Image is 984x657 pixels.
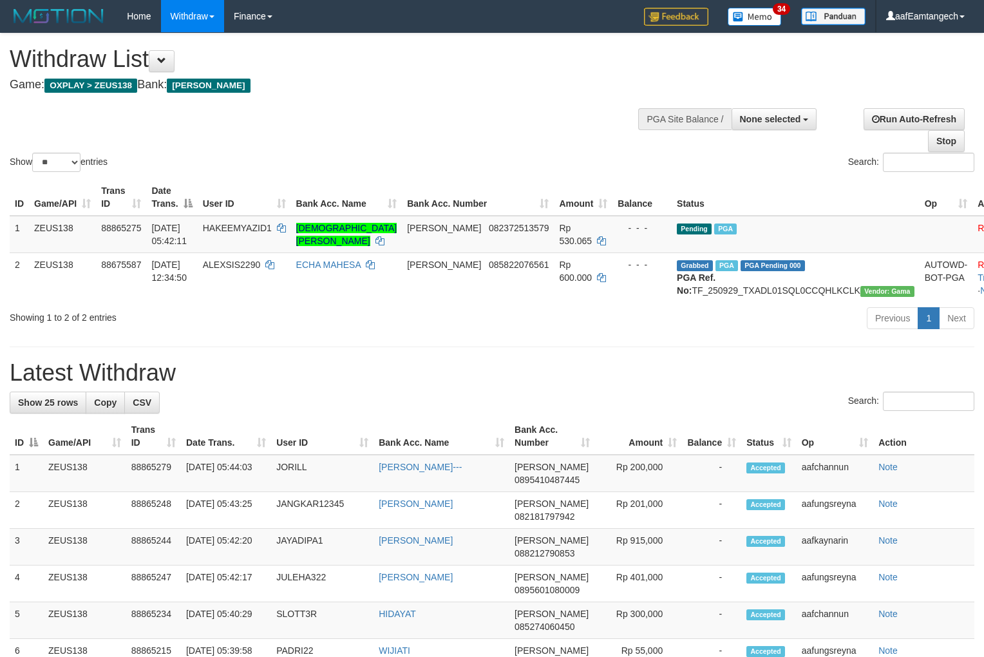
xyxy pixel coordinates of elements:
[10,566,43,602] td: 4
[29,252,96,302] td: ZEUS138
[402,179,554,216] th: Bank Acc. Number: activate to sort column ascending
[198,179,291,216] th: User ID: activate to sort column ascending
[296,260,361,270] a: ECHA MAHESA
[515,475,580,485] span: Copy 0895410487445 to clipboard
[271,566,374,602] td: JULEHA322
[203,223,272,233] span: HAKEEMYAZID1
[296,223,397,246] a: [DEMOGRAPHIC_DATA][PERSON_NAME]
[883,153,974,172] input: Search:
[618,258,667,271] div: - - -
[181,529,271,566] td: [DATE] 05:42:20
[151,223,187,246] span: [DATE] 05:42:11
[43,455,126,492] td: ZEUS138
[291,179,402,216] th: Bank Acc. Name: activate to sort column ascending
[29,179,96,216] th: Game/API: activate to sort column ascending
[167,79,250,93] span: [PERSON_NAME]
[29,216,96,253] td: ZEUS138
[126,602,181,639] td: 88865234
[515,535,589,546] span: [PERSON_NAME]
[612,179,672,216] th: Balance
[848,153,974,172] label: Search:
[126,492,181,529] td: 88865248
[43,418,126,455] th: Game/API: activate to sort column ascending
[554,179,612,216] th: Amount: activate to sort column ascending
[728,8,782,26] img: Button%20Memo.svg
[682,492,741,529] td: -
[124,392,160,414] a: CSV
[677,224,712,234] span: Pending
[595,529,682,566] td: Rp 915,000
[878,462,898,472] a: Note
[797,529,873,566] td: aafkaynarin
[10,216,29,253] td: 1
[682,566,741,602] td: -
[515,622,574,632] span: Copy 085274060450 to clipboard
[10,492,43,529] td: 2
[181,418,271,455] th: Date Trans.: activate to sort column ascending
[797,566,873,602] td: aafungsreyna
[515,585,580,595] span: Copy 0895601080009 to clipboard
[682,602,741,639] td: -
[126,566,181,602] td: 88865247
[618,222,667,234] div: - - -
[732,108,817,130] button: None selected
[10,179,29,216] th: ID
[43,492,126,529] td: ZEUS138
[801,8,866,25] img: panduan.png
[10,153,108,172] label: Show entries
[126,455,181,492] td: 88865279
[271,455,374,492] td: JORILL
[867,307,918,329] a: Previous
[682,455,741,492] td: -
[43,529,126,566] td: ZEUS138
[374,418,509,455] th: Bank Acc. Name: activate to sort column ascending
[920,252,973,302] td: AUTOWD-BOT-PGA
[44,79,137,93] span: OXPLAY > ZEUS138
[181,492,271,529] td: [DATE] 05:43:25
[407,260,481,270] span: [PERSON_NAME]
[10,6,108,26] img: MOTION_logo.png
[271,492,374,529] td: JANGKAR12345
[848,392,974,411] label: Search:
[746,462,785,473] span: Accepted
[559,260,592,283] span: Rp 600.000
[43,602,126,639] td: ZEUS138
[101,260,141,270] span: 88675587
[595,566,682,602] td: Rp 401,000
[559,223,592,246] span: Rp 530.065
[10,360,974,386] h1: Latest Withdraw
[10,529,43,566] td: 3
[515,511,574,522] span: Copy 082181797942 to clipboard
[741,418,797,455] th: Status: activate to sort column ascending
[181,566,271,602] td: [DATE] 05:42:17
[10,418,43,455] th: ID: activate to sort column descending
[864,108,965,130] a: Run Auto-Refresh
[746,609,785,620] span: Accepted
[18,397,78,408] span: Show 25 rows
[746,646,785,657] span: Accepted
[797,418,873,455] th: Op: activate to sort column ascending
[10,252,29,302] td: 2
[878,499,898,509] a: Note
[271,418,374,455] th: User ID: activate to sort column ascending
[928,130,965,152] a: Stop
[682,418,741,455] th: Balance: activate to sort column ascending
[878,535,898,546] a: Note
[595,418,682,455] th: Amount: activate to sort column ascending
[595,492,682,529] td: Rp 201,000
[873,418,974,455] th: Action
[714,224,737,234] span: Marked by aafkaynarin
[379,572,453,582] a: [PERSON_NAME]
[509,418,595,455] th: Bank Acc. Number: activate to sort column ascending
[101,223,141,233] span: 88865275
[677,272,715,296] b: PGA Ref. No:
[515,548,574,558] span: Copy 088212790853 to clipboard
[271,602,374,639] td: SLOTT3R
[677,260,713,271] span: Grabbed
[740,114,801,124] span: None selected
[10,392,86,414] a: Show 25 rows
[379,645,410,656] a: WIJIATI
[939,307,974,329] a: Next
[489,260,549,270] span: Copy 085822076561 to clipboard
[644,8,708,26] img: Feedback.jpg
